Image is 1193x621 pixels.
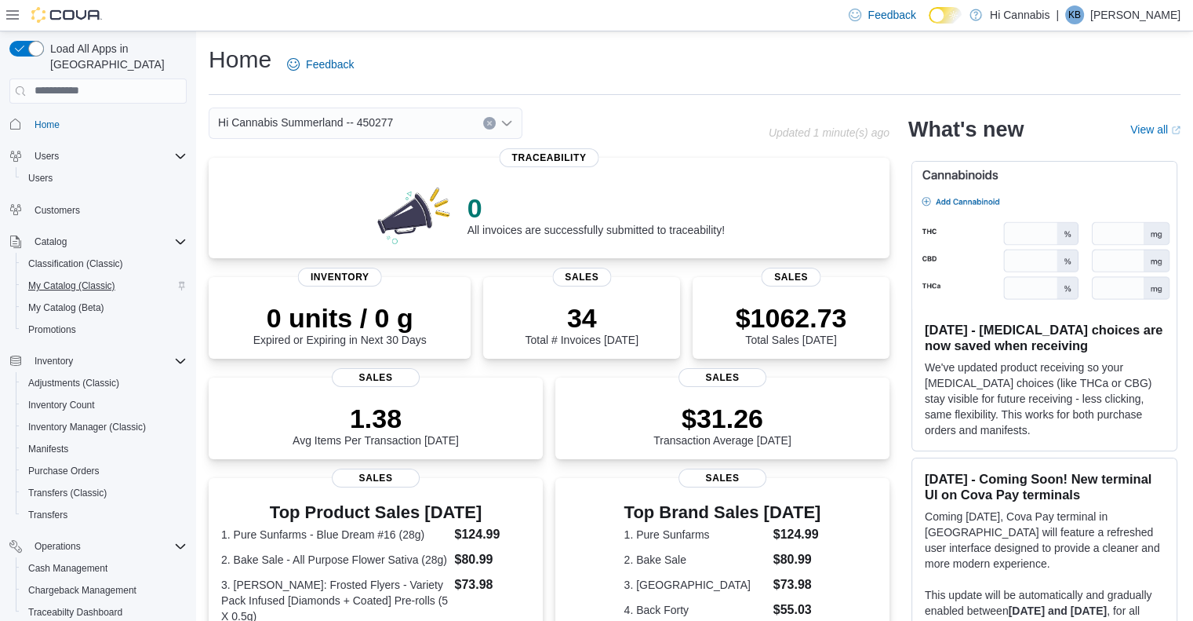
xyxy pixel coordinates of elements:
[35,355,73,367] span: Inventory
[16,482,193,504] button: Transfers (Classic)
[454,525,529,544] dd: $124.99
[209,44,271,75] h1: Home
[22,506,187,524] span: Transfers
[467,192,725,236] div: All invoices are successfully submitted to traceability!
[16,253,193,275] button: Classification (Classic)
[22,506,74,524] a: Transfers
[867,7,915,23] span: Feedback
[525,302,638,346] div: Total # Invoices [DATE]
[16,504,193,526] button: Transfers
[22,320,187,339] span: Promotions
[653,403,791,434] p: $31.26
[28,279,115,292] span: My Catalog (Classic)
[773,575,821,594] dd: $73.98
[293,403,459,447] div: Avg Items Per Transaction [DATE]
[908,117,1024,142] h2: What's new
[373,183,455,246] img: 0
[16,416,193,438] button: Inventory Manager (Classic)
[218,113,393,132] span: Hi Cannabis Summerland -- 450277
[22,484,187,502] span: Transfers (Classic)
[332,368,420,387] span: Sales
[28,606,122,619] span: Traceabilty Dashboard
[624,503,821,522] h3: Top Brand Sales [DATE]
[35,540,81,553] span: Operations
[925,360,1164,438] p: We've updated product receiving so your [MEDICAL_DATA] choices (like THCa or CBG) stay visible fo...
[28,537,87,556] button: Operations
[773,601,821,619] dd: $55.03
[28,443,68,455] span: Manifests
[624,577,767,593] dt: 3. [GEOGRAPHIC_DATA]
[3,535,193,557] button: Operations
[16,275,193,297] button: My Catalog (Classic)
[28,537,187,556] span: Operations
[22,559,114,578] a: Cash Management
[925,471,1164,502] h3: [DATE] - Coming Soon! New terminal UI on Cova Pay terminals
[221,527,448,542] dt: 1. Pure Sunfarms - Blue Dream #16 (28g)
[221,503,530,522] h3: Top Product Sales [DATE]
[22,254,129,273] a: Classification (Classic)
[28,258,123,270] span: Classification (Classic)
[1056,5,1059,24] p: |
[22,320,82,339] a: Promotions
[28,115,187,134] span: Home
[253,302,427,346] div: Expired or Expiring in Next 30 Days
[678,368,766,387] span: Sales
[3,145,193,167] button: Users
[624,602,767,618] dt: 4. Back Forty
[3,231,193,253] button: Catalog
[16,460,193,482] button: Purchase Orders
[22,462,187,480] span: Purchase Orders
[929,7,962,24] input: Dark Mode
[44,41,187,72] span: Load All Apps in [GEOGRAPHIC_DATA]
[16,579,193,601] button: Chargeback Management
[454,550,529,569] dd: $80.99
[22,581,187,600] span: Chargeback Management
[467,192,725,224] p: 0
[925,322,1164,353] h3: [DATE] - [MEDICAL_DATA] choices are now saved when receiving
[221,552,448,568] dt: 2. Bake Sale - All Purpose Flower Sativa (28g)
[22,169,187,188] span: Users
[35,204,80,217] span: Customers
[22,484,113,502] a: Transfers (Classic)
[500,117,513,130] button: Open list of options
[552,268,611,287] span: Sales
[3,350,193,372] button: Inventory
[16,557,193,579] button: Cash Management
[736,302,847,334] p: $1062.73
[28,487,107,499] span: Transfers (Classic)
[16,438,193,460] button: Manifests
[773,550,821,569] dd: $80.99
[22,276,187,295] span: My Catalog (Classic)
[16,372,193,394] button: Adjustments (Classic)
[454,575,529,594] dd: $73.98
[22,440,187,458] span: Manifests
[653,403,791,447] div: Transaction Average [DATE]
[28,323,76,336] span: Promotions
[28,377,119,389] span: Adjustments (Classic)
[35,150,59,163] span: Users
[16,319,193,341] button: Promotions
[1009,605,1107,617] strong: [DATE] and [DATE]
[28,465,100,477] span: Purchase Orders
[22,169,59,188] a: Users
[253,302,427,334] p: 0 units / 0 g
[28,200,187,220] span: Customers
[28,584,136,597] span: Chargeback Management
[624,527,767,542] dt: 1. Pure Sunfarms
[28,352,187,371] span: Inventory
[22,298,187,317] span: My Catalog (Beta)
[28,301,104,314] span: My Catalog (Beta)
[925,509,1164,572] p: Coming [DATE], Cova Pay terminal in [GEOGRAPHIC_DATA] will feature a refreshed user interface des...
[1171,126,1180,135] svg: External link
[1068,5,1081,24] span: KB
[22,396,187,415] span: Inventory Count
[28,115,66,134] a: Home
[28,421,146,433] span: Inventory Manager (Classic)
[22,396,101,415] a: Inventory Count
[1090,5,1180,24] p: [PERSON_NAME]
[1130,123,1180,136] a: View allExternal link
[28,399,95,411] span: Inventory Count
[22,559,187,578] span: Cash Management
[16,167,193,189] button: Users
[332,469,420,488] span: Sales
